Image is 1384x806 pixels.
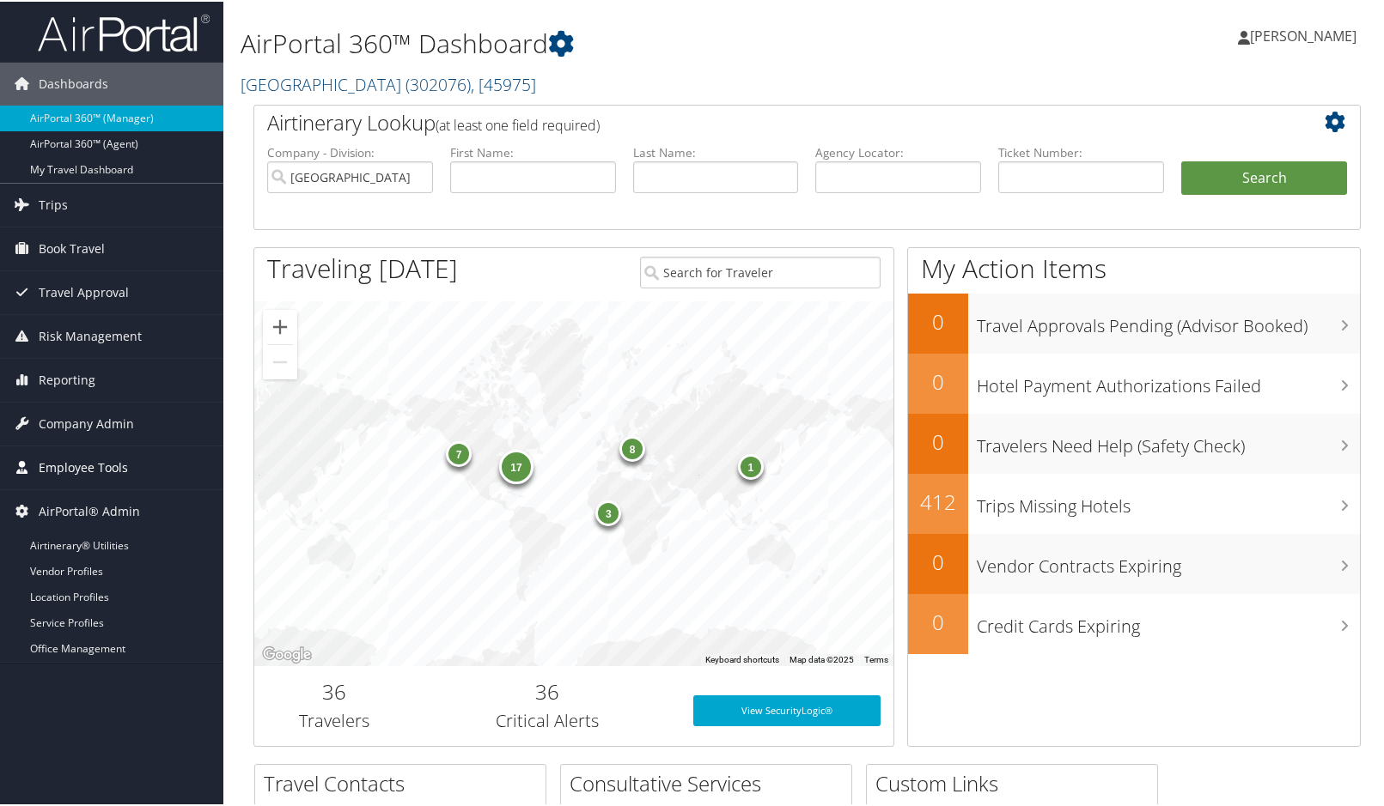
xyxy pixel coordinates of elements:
label: First Name: [450,142,616,160]
h3: Credit Cards Expiring [977,604,1360,637]
h2: 0 [908,606,968,635]
span: Travel Approval [39,270,129,312]
h2: 0 [908,306,968,335]
a: 0Credit Cards Expiring [908,592,1360,652]
a: [PERSON_NAME] [1238,9,1374,60]
img: airportal-logo.png [38,11,210,52]
a: Open this area in Google Maps (opens a new window) [259,642,315,664]
span: , [ 45975 ] [471,71,536,94]
div: 3 [595,499,621,524]
img: Google [259,642,315,664]
button: Search [1181,160,1347,194]
label: Agency Locator: [815,142,981,160]
div: 7 [446,439,472,465]
span: ( 302076 ) [405,71,471,94]
div: 1 [738,451,764,477]
span: AirPortal® Admin [39,488,140,531]
span: [PERSON_NAME] [1250,25,1357,44]
h2: 412 [908,486,968,515]
h2: 0 [908,366,968,395]
a: 0Travel Approvals Pending (Advisor Booked) [908,292,1360,352]
h2: Airtinerary Lookup [267,106,1255,136]
h2: Consultative Services [570,767,851,797]
h2: 36 [427,676,668,705]
h3: Travel Approvals Pending (Advisor Booked) [977,304,1360,336]
a: 0Vendor Contracts Expiring [908,532,1360,592]
a: View SecurityLogic® [693,694,881,724]
span: Risk Management [39,313,142,356]
h2: Travel Contacts [264,767,546,797]
button: Zoom out [263,343,297,378]
h3: Critical Alerts [427,707,668,731]
a: 0Travelers Need Help (Safety Check) [908,412,1360,472]
h2: Custom Links [875,767,1157,797]
button: Keyboard shortcuts [705,652,779,664]
a: Terms (opens in new tab) [864,653,888,663]
h3: Vendor Contracts Expiring [977,544,1360,577]
a: 0Hotel Payment Authorizations Failed [908,352,1360,412]
h2: 0 [908,546,968,575]
span: Reporting [39,357,95,400]
div: 8 [619,434,645,460]
span: Map data ©2025 [790,653,854,663]
h3: Travelers [267,707,401,731]
label: Company - Division: [267,142,433,160]
span: Book Travel [39,226,105,269]
div: 17 [499,448,533,482]
button: Zoom in [263,308,297,342]
h3: Travelers Need Help (Safety Check) [977,424,1360,457]
span: Company Admin [39,401,134,444]
label: Ticket Number: [998,142,1164,160]
h3: Trips Missing Hotels [977,484,1360,517]
span: Employee Tools [39,445,128,488]
h1: My Action Items [908,249,1360,285]
span: Trips [39,182,68,225]
a: [GEOGRAPHIC_DATA] [241,71,536,94]
h1: Traveling [DATE] [267,249,458,285]
label: Last Name: [633,142,799,160]
h3: Hotel Payment Authorizations Failed [977,364,1360,397]
h2: 36 [267,676,401,705]
h1: AirPortal 360™ Dashboard [241,24,996,60]
span: Dashboards [39,61,108,104]
input: Search for Traveler [640,255,881,287]
span: (at least one field required) [436,114,600,133]
h2: 0 [908,426,968,455]
a: 412Trips Missing Hotels [908,472,1360,532]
